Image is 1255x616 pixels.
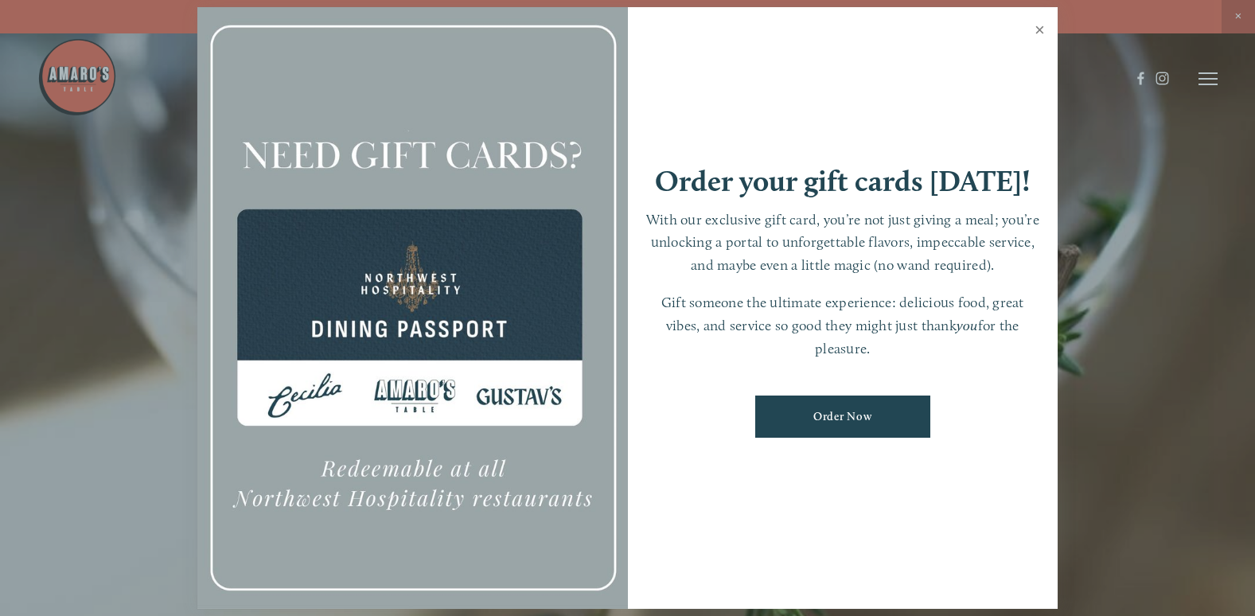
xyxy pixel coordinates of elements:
[644,209,1043,277] p: With our exclusive gift card, you’re not just giving a meal; you’re unlocking a portal to unforge...
[957,317,978,333] em: you
[755,396,930,438] a: Order Now
[655,166,1031,196] h1: Order your gift cards [DATE]!
[1024,10,1055,54] a: Close
[644,291,1043,360] p: Gift someone the ultimate experience: delicious food, great vibes, and service so good they might...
